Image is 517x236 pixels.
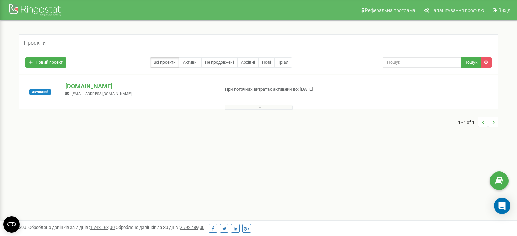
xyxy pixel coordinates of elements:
[258,57,275,68] a: Нові
[225,86,334,93] p: При поточних витратах активний до: [DATE]
[65,82,214,91] p: [DOMAIN_NAME]
[461,57,481,68] button: Пошук
[90,225,115,230] u: 1 743 163,00
[28,225,115,230] span: Оброблено дзвінків за 7 днів :
[494,198,510,214] div: Open Intercom Messenger
[25,57,66,68] a: Новий проєкт
[179,57,202,68] a: Активні
[29,89,51,95] span: Активний
[72,92,132,96] span: [EMAIL_ADDRESS][DOMAIN_NAME]
[383,57,461,68] input: Пошук
[430,7,484,13] span: Налаштування профілю
[274,57,292,68] a: Тріал
[24,40,46,46] h5: Проєкти
[150,57,179,68] a: Всі проєкти
[201,57,238,68] a: Не продовжені
[365,7,415,13] span: Реферальна програма
[498,7,510,13] span: Вихід
[458,110,498,134] nav: ...
[116,225,204,230] span: Оброблено дзвінків за 30 днів :
[458,117,478,127] span: 1 - 1 of 1
[3,216,20,233] button: Open CMP widget
[180,225,204,230] u: 7 792 489,00
[237,57,259,68] a: Архівні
